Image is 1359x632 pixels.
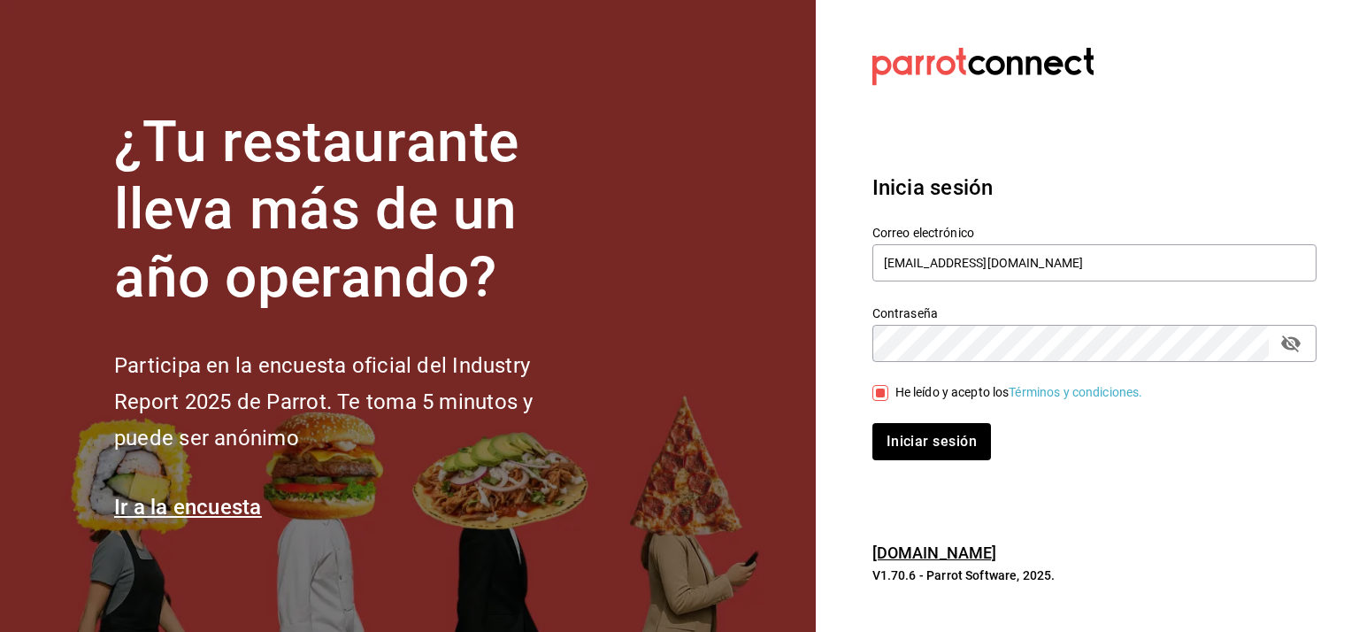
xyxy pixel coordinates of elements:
[895,383,1143,402] div: He leído y acepto los
[114,109,592,312] h1: ¿Tu restaurante lleva más de un año operando?
[114,348,592,456] h2: Participa en la encuesta oficial del Industry Report 2025 de Parrot. Te toma 5 minutos y puede se...
[872,306,1317,319] label: Contraseña
[872,172,1317,204] h3: Inicia sesión
[872,566,1317,584] p: V1.70.6 - Parrot Software, 2025.
[872,423,991,460] button: Iniciar sesión
[872,226,1317,238] label: Correo electrónico
[114,495,262,520] a: Ir a la encuesta
[1009,385,1142,399] a: Términos y condiciones.
[1276,328,1306,358] button: passwordField
[872,244,1317,281] input: Ingresa tu correo electrónico
[872,543,997,562] a: [DOMAIN_NAME]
